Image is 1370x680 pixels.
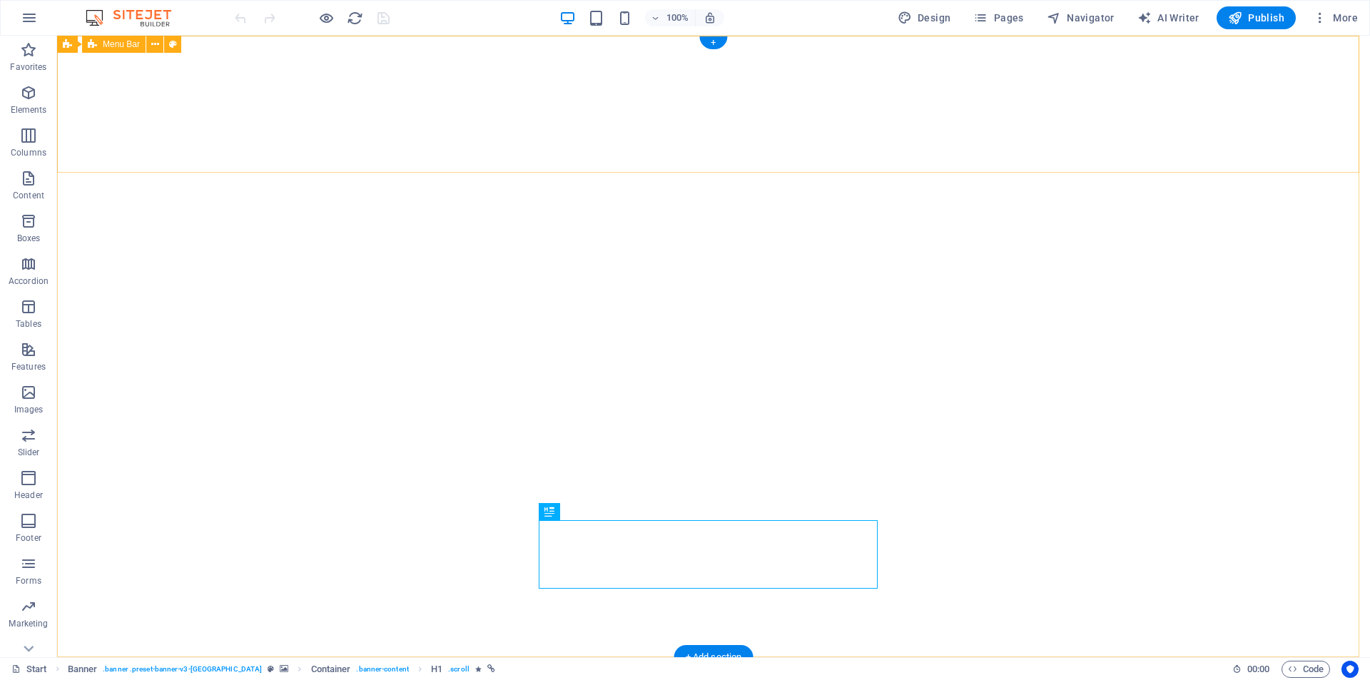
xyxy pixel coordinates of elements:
span: Click to select. Double-click to edit [431,661,442,678]
span: . banner-content [356,661,408,678]
span: . scroll [448,661,470,678]
p: Footer [16,532,41,544]
p: Marketing [9,618,48,629]
p: Accordion [9,275,49,287]
span: Code [1288,661,1324,678]
span: 00 00 [1247,661,1269,678]
p: Elements [11,104,47,116]
a: Click to cancel selection. Double-click to open Pages [11,661,47,678]
p: Slider [18,447,40,458]
i: This element contains a background [280,665,288,673]
p: Images [14,404,44,415]
button: Pages [968,6,1029,29]
p: Content [13,190,44,201]
div: Design (Ctrl+Alt+Y) [892,6,957,29]
nav: breadcrumb [68,661,495,678]
p: Favorites [10,61,46,73]
span: Publish [1228,11,1284,25]
p: Forms [16,575,41,587]
span: Navigator [1047,11,1115,25]
img: Editor Logo [82,9,189,26]
span: More [1313,11,1358,25]
span: . banner .preset-banner-v3-[GEOGRAPHIC_DATA] [103,661,262,678]
i: This element is linked [487,665,495,673]
p: Tables [16,318,41,330]
h6: Session time [1232,661,1270,678]
span: Click to select. Double-click to edit [311,661,351,678]
h6: 100% [666,9,689,26]
p: Features [11,361,46,372]
span: Pages [973,11,1023,25]
button: 100% [645,9,696,26]
button: More [1307,6,1364,29]
p: Columns [11,147,46,158]
i: Reload page [347,10,363,26]
button: Navigator [1041,6,1120,29]
p: Boxes [17,233,41,244]
p: Header [14,489,43,501]
i: On resize automatically adjust zoom level to fit chosen device. [704,11,716,24]
div: + Add section [674,645,753,669]
button: Publish [1217,6,1296,29]
i: This element is a customizable preset [268,665,274,673]
button: Design [892,6,957,29]
span: Menu Bar [103,40,140,49]
i: Element contains an animation [475,665,482,673]
span: AI Writer [1137,11,1199,25]
span: Design [898,11,951,25]
span: Click to select. Double-click to edit [68,661,98,678]
button: Usercentrics [1341,661,1359,678]
button: AI Writer [1132,6,1205,29]
button: reload [346,9,363,26]
button: Click here to leave preview mode and continue editing [318,9,335,26]
button: Code [1282,661,1330,678]
span: : [1257,664,1259,674]
div: + [699,36,727,49]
